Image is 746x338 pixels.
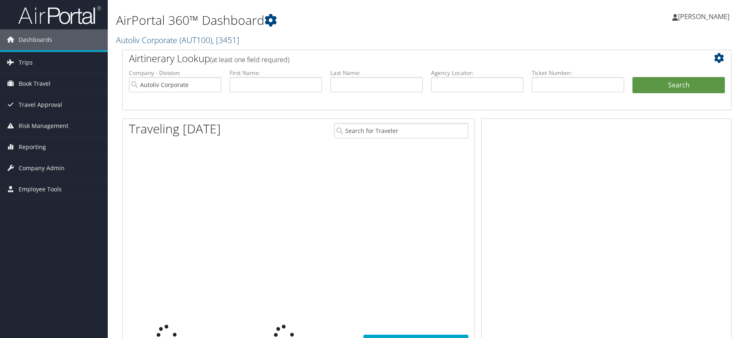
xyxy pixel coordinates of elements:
label: First Name: [230,69,322,77]
span: Book Travel [19,73,51,94]
span: , [ 3451 ] [212,34,239,46]
button: Search [632,77,725,94]
span: (at least one field required) [210,55,289,64]
span: Reporting [19,137,46,157]
span: Trips [19,52,33,73]
img: airportal-logo.png [18,5,101,25]
h1: AirPortal 360™ Dashboard [116,12,530,29]
span: Travel Approval [19,94,62,115]
h1: Traveling [DATE] [129,120,221,138]
span: Risk Management [19,116,68,136]
span: Employee Tools [19,179,62,200]
span: Dashboards [19,29,52,50]
label: Last Name: [330,69,423,77]
a: [PERSON_NAME] [672,4,738,29]
span: Company Admin [19,158,65,179]
span: ( AUT100 ) [179,34,212,46]
a: Autoliv Corporate [116,34,239,46]
input: Search for Traveler [334,123,468,138]
label: Ticket Number: [532,69,624,77]
span: [PERSON_NAME] [678,12,729,21]
h2: Airtinerary Lookup [129,51,674,65]
label: Company - Division: [129,69,221,77]
label: Agency Locator: [431,69,523,77]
